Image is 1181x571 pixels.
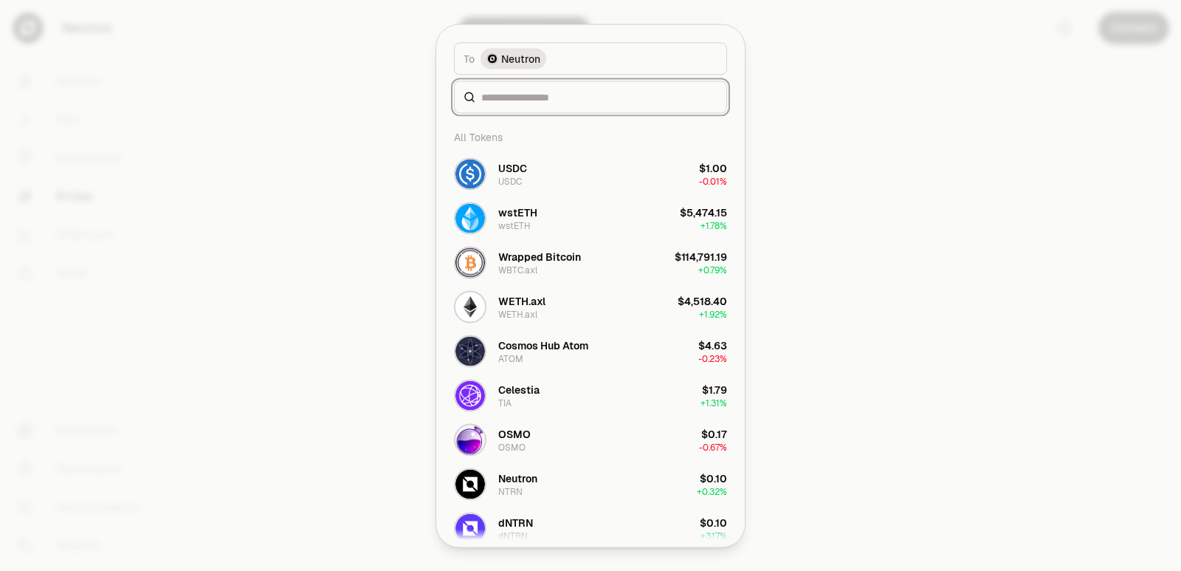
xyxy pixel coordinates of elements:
[700,397,727,408] span: + 1.31%
[698,338,727,352] div: $4.63
[498,382,540,397] div: Celestia
[498,264,537,276] div: WBTC.axl
[501,51,540,66] span: Neutron
[498,338,588,352] div: Cosmos Hub Atom
[498,249,581,264] div: Wrapped Bitcoin
[455,159,485,188] img: USDC Logo
[498,219,531,231] div: wstETH
[445,462,736,506] button: NTRN LogoNeutronNTRN$0.10+0.32%
[455,469,485,499] img: NTRN Logo
[702,382,727,397] div: $1.79
[488,54,497,63] img: Neutron Logo
[498,352,523,364] div: ATOM
[445,240,736,284] button: WBTC.axl LogoWrapped BitcoinWBTC.axl$114,791.19+0.79%
[455,513,485,543] img: dNTRN Logo
[445,506,736,550] button: dNTRN LogodNTRNdNTRN$0.10+3.17%
[445,417,736,462] button: OSMO LogoOSMOOSMO$0.17-0.67%
[455,247,485,277] img: WBTC.axl Logo
[454,42,727,75] button: ToNeutron LogoNeutron
[498,485,523,497] div: NTRN
[455,380,485,410] img: TIA Logo
[464,51,475,66] span: To
[498,205,537,219] div: wstETH
[700,530,727,541] span: + 3.17%
[699,160,727,175] div: $1.00
[680,205,727,219] div: $5,474.15
[455,203,485,233] img: wstETH Logo
[445,151,736,196] button: USDC LogoUSDCUSDC$1.00-0.01%
[498,471,537,485] div: Neutron
[698,264,727,276] span: + 0.79%
[445,122,736,151] div: All Tokens
[675,249,727,264] div: $114,791.19
[698,352,727,364] span: -0.23%
[498,293,545,308] div: WETH.axl
[445,329,736,373] button: ATOM LogoCosmos Hub AtomATOM$4.63-0.23%
[445,284,736,329] button: WETH.axl LogoWETH.axlWETH.axl$4,518.40+1.92%
[445,373,736,417] button: TIA LogoCelestiaTIA$1.79+1.31%
[700,515,727,530] div: $0.10
[697,485,727,497] span: + 0.32%
[455,292,485,321] img: WETH.axl Logo
[699,308,727,320] span: + 1.92%
[498,426,531,441] div: OSMO
[699,175,727,187] span: -0.01%
[700,219,727,231] span: + 1.78%
[498,175,522,187] div: USDC
[498,308,537,320] div: WETH.axl
[498,397,512,408] div: TIA
[498,441,526,453] div: OSMO
[498,515,533,530] div: dNTRN
[701,426,727,441] div: $0.17
[445,196,736,240] button: wstETH LogowstETHwstETH$5,474.15+1.78%
[498,160,527,175] div: USDC
[678,293,727,308] div: $4,518.40
[455,425,485,454] img: OSMO Logo
[699,441,727,453] span: -0.67%
[700,471,727,485] div: $0.10
[498,530,528,541] div: dNTRN
[455,336,485,366] img: ATOM Logo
